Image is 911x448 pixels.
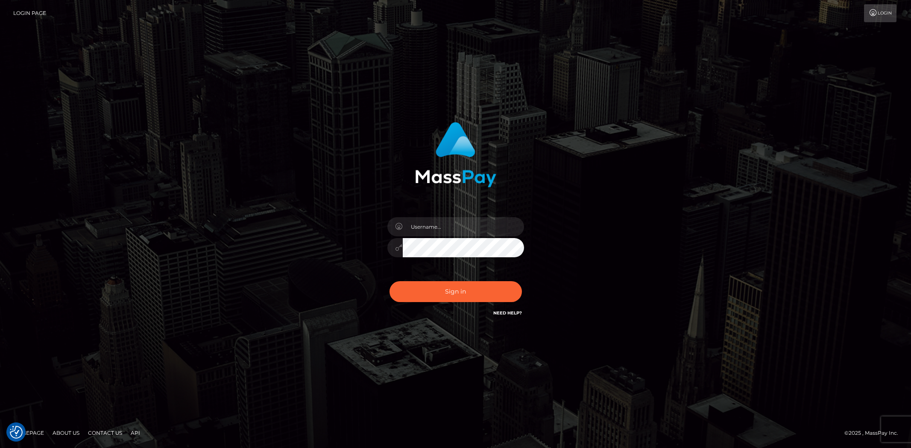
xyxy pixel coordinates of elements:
[390,281,522,302] button: Sign in
[403,217,524,236] input: Username...
[415,122,496,187] img: MassPay Login
[844,428,905,438] div: © 2025 , MassPay Inc.
[10,426,23,439] button: Consent Preferences
[13,4,46,22] a: Login Page
[127,426,144,439] a: API
[9,426,47,439] a: Homepage
[493,310,522,316] a: Need Help?
[85,426,126,439] a: Contact Us
[10,426,23,439] img: Revisit consent button
[864,4,896,22] a: Login
[49,426,83,439] a: About Us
